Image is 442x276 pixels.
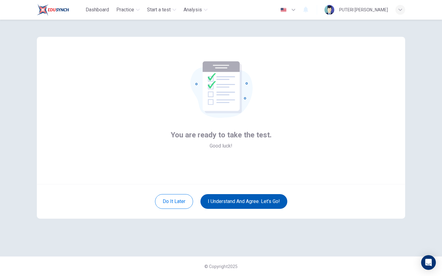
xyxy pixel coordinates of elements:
[145,4,179,15] button: Start a test
[171,130,272,140] span: You are ready to take the test.
[86,6,109,13] span: Dashboard
[147,6,171,13] span: Start a test
[184,6,202,13] span: Analysis
[280,8,287,12] img: en
[155,194,193,209] button: Do it later
[421,255,436,270] div: Open Intercom Messenger
[200,194,287,209] button: I understand and agree. Let’s go!
[339,6,388,13] div: PUTERI [PERSON_NAME]
[83,4,111,15] button: Dashboard
[210,142,232,150] span: Good luck!
[324,5,334,15] img: Profile picture
[37,4,83,16] a: EduSynch logo
[204,264,238,269] span: © Copyright 2025
[37,4,69,16] img: EduSynch logo
[181,4,210,15] button: Analysis
[116,6,134,13] span: Practice
[114,4,142,15] button: Practice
